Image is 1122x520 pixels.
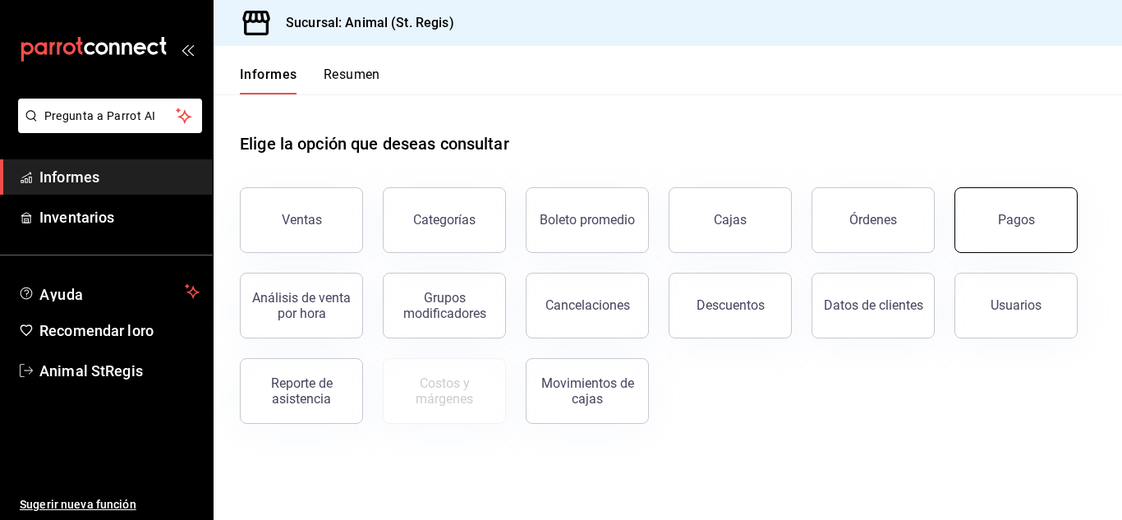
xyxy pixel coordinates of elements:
font: Resumen [324,67,380,82]
button: Análisis de venta por hora [240,273,363,338]
font: Pagos [998,212,1035,228]
font: Grupos modificadores [403,290,486,321]
button: Boleto promedio [526,187,649,253]
font: Elige la opción que deseas consultar [240,134,509,154]
font: Animal StRegis [39,362,143,380]
font: Descuentos [697,297,765,313]
font: Cancelaciones [545,297,630,313]
font: Análisis de venta por hora [252,290,351,321]
button: abrir_cajón_menú [181,43,194,56]
button: Ventas [240,187,363,253]
font: Ventas [282,212,322,228]
a: Cajas [669,187,792,253]
div: pestañas de navegación [240,66,380,94]
font: Usuarios [991,297,1042,313]
font: Informes [240,67,297,82]
button: Órdenes [812,187,935,253]
font: Datos de clientes [824,297,923,313]
font: Reporte de asistencia [271,375,333,407]
font: Ayuda [39,286,84,303]
font: Costos y márgenes [416,375,473,407]
font: Sugerir nueva función [20,498,136,511]
button: Categorías [383,187,506,253]
font: Categorías [413,212,476,228]
font: Órdenes [849,212,897,228]
button: Contrata inventarios para ver este informe [383,358,506,424]
font: Cajas [714,212,747,228]
button: Pagos [954,187,1078,253]
button: Grupos modificadores [383,273,506,338]
font: Informes [39,168,99,186]
button: Pregunta a Parrot AI [18,99,202,133]
button: Reporte de asistencia [240,358,363,424]
font: Movimientos de cajas [541,375,634,407]
button: Usuarios [954,273,1078,338]
button: Movimientos de cajas [526,358,649,424]
button: Cancelaciones [526,273,649,338]
font: Boleto promedio [540,212,635,228]
font: Pregunta a Parrot AI [44,109,156,122]
font: Recomendar loro [39,322,154,339]
font: Sucursal: Animal (St. Regis) [286,15,454,30]
a: Pregunta a Parrot AI [11,119,202,136]
button: Descuentos [669,273,792,338]
button: Datos de clientes [812,273,935,338]
font: Inventarios [39,209,114,226]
